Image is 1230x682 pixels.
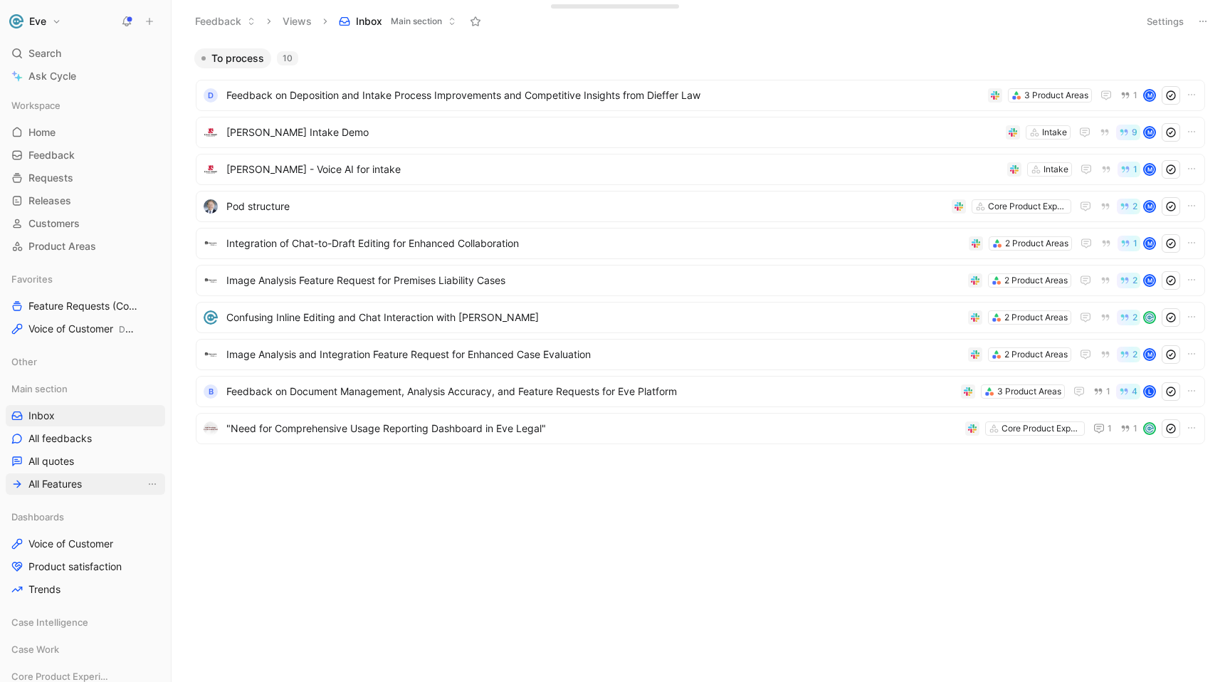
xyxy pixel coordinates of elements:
[28,322,135,337] span: Voice of Customer
[196,339,1205,370] a: logoImage Analysis and Integration Feature Request for Enhanced Case Evaluation2 Product Areas2M
[6,145,165,166] a: Feedback
[1024,88,1088,103] div: 3 Product Areas
[11,272,53,286] span: Favorites
[6,213,165,234] a: Customers
[196,265,1205,296] a: logoImage Analysis Feature Request for Premises Liability Cases2 Product Areas2M
[1145,313,1155,322] img: avatar
[1132,313,1137,322] span: 2
[11,98,61,112] span: Workspace
[6,506,165,600] div: DashboardsVoice of CustomerProduct satisfactionTrends
[226,309,962,326] span: Confusing Inline Editing and Chat Interaction with [PERSON_NAME]
[196,413,1205,444] a: logo"Need for Comprehensive Usage Reporting Dashboard in Eve Legal"Core Product Experience11avatar
[988,199,1068,214] div: Core Product Experience
[204,273,218,288] img: logo
[11,642,59,656] span: Case Work
[6,428,165,449] a: All feedbacks
[6,612,165,637] div: Case Intelligence
[11,510,64,524] span: Dashboards
[1118,88,1140,103] button: 1
[997,384,1061,399] div: 3 Product Areas
[196,154,1205,185] a: logo[PERSON_NAME] - Voice AI for intakeIntake1M
[1145,201,1155,211] div: M
[196,117,1205,148] a: logo[PERSON_NAME] Intake DemoIntake9M
[211,51,264,65] span: To process
[204,421,218,436] img: logo
[277,51,298,65] div: 10
[6,451,165,472] a: All quotes
[6,639,165,660] div: Case Work
[1133,165,1137,174] span: 1
[28,409,55,423] span: Inbox
[1145,424,1155,434] img: avatar
[1145,350,1155,360] div: M
[11,355,37,369] span: Other
[226,235,963,252] span: Integration of Chat-to-Draft Editing for Enhanced Collaboration
[1117,310,1140,325] button: 2
[28,582,61,597] span: Trends
[1042,125,1067,140] div: Intake
[6,351,165,377] div: Other
[1002,421,1081,436] div: Core Product Experience
[1117,347,1140,362] button: 2
[226,87,982,104] span: Feedback on Deposition and Intake Process Improvements and Competitive Insights from Dieffer Law
[9,14,23,28] img: Eve
[1090,420,1115,437] button: 1
[1116,125,1140,140] button: 9
[11,615,88,629] span: Case Intelligence
[1118,236,1140,251] button: 1
[6,318,165,340] a: Voice of CustomerDashboards
[196,302,1205,333] a: logoConfusing Inline Editing and Chat Interaction with [PERSON_NAME]2 Product Areas2avatar
[204,347,218,362] img: logo
[226,272,962,289] span: Image Analysis Feature Request for Premises Liability Cases
[28,477,82,491] span: All Features
[196,228,1205,259] a: logoIntegration of Chat-to-Draft Editing for Enhanced Collaboration2 Product Areas1M
[204,236,218,251] img: logo
[189,11,262,32] button: Feedback
[1132,387,1137,396] span: 4
[1118,421,1140,436] button: 1
[204,125,218,140] img: logo
[6,378,165,495] div: Main sectionInboxAll feedbacksAll quotesAll FeaturesView actions
[196,376,1205,407] a: BFeedback on Document Management, Analysis Accuracy, and Feature Requests for Eve Platform3 Produ...
[1106,387,1110,396] span: 1
[6,43,165,64] div: Search
[1133,424,1137,433] span: 1
[29,15,46,28] h1: Eve
[204,199,218,214] img: logo
[204,88,218,103] div: D
[1140,11,1190,31] button: Settings
[6,556,165,577] a: Product satisfaction
[6,95,165,116] div: Workspace
[1090,384,1113,399] button: 1
[6,268,165,290] div: Favorites
[28,68,76,85] span: Ask Cycle
[1118,162,1140,177] button: 1
[204,162,218,177] img: logo
[226,346,962,363] span: Image Analysis and Integration Feature Request for Enhanced Case Evaluation
[391,14,442,28] span: Main section
[1145,238,1155,248] div: M
[204,310,218,325] img: logo
[196,80,1205,111] a: DFeedback on Deposition and Intake Process Improvements and Competitive Insights from Dieffer Law...
[1116,384,1140,399] button: 4
[6,11,65,31] button: EveEve
[1117,199,1140,214] button: 2
[332,11,463,32] button: InboxMain section
[1133,91,1137,100] span: 1
[6,612,165,633] div: Case Intelligence
[189,48,1212,449] div: To process10
[6,295,165,317] a: Feature Requests (Core Product)
[119,324,167,335] span: Dashboards
[204,384,218,399] div: B
[194,48,271,68] button: To process
[1145,90,1155,100] div: M
[28,125,56,140] span: Home
[28,537,113,551] span: Voice of Customer
[28,148,75,162] span: Feedback
[356,14,382,28] span: Inbox
[1145,164,1155,174] div: M
[1145,387,1155,397] div: L
[1145,276,1155,285] div: M
[6,190,165,211] a: Releases
[6,65,165,87] a: Ask Cycle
